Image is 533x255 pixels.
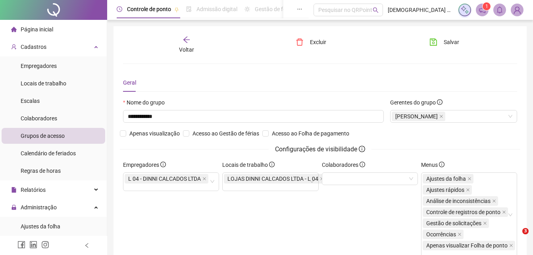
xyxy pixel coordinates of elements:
[429,38,437,46] span: save
[390,98,443,107] span: Gerentes do grupo
[468,177,471,181] span: close
[11,205,17,210] span: lock
[511,4,523,16] img: 92426
[395,112,438,121] span: [PERSON_NAME]
[522,228,529,234] span: 3
[244,6,250,12] span: sun
[117,6,122,12] span: clock-circle
[421,160,444,169] span: Menus
[21,204,57,211] span: Administração
[460,6,469,14] img: sparkle-icon.fc2bf0ac1784a2077858766a79e2daf3.svg
[196,6,237,12] span: Admissão digital
[439,162,444,167] span: info-circle
[269,144,371,154] span: Configurações de visibilidade
[160,162,166,167] span: info-circle
[290,36,332,48] button: Excluir
[126,129,183,138] span: Apenas visualização
[21,63,57,69] span: Empregadores
[496,6,503,14] span: bell
[506,228,525,247] iframe: Intercom live chat
[392,112,445,121] span: MARCIO MUNIZ BRAGA
[466,188,470,192] span: close
[269,162,275,167] span: info-circle
[21,150,76,156] span: Calendário de feriados
[426,198,491,204] span: Análise de inconsistências
[458,232,462,236] span: close
[439,114,443,118] span: close
[29,241,37,249] span: linkedin
[189,129,262,138] span: Acesso ao Gestão de férias
[123,98,170,107] label: Nome do grupo
[479,6,486,14] span: notification
[84,243,90,248] span: left
[11,187,17,193] span: file
[426,209,500,215] span: Controle de registros de ponto
[179,46,194,53] span: Voltar
[123,78,136,87] div: Geral
[426,220,481,226] span: Gestão de solicitações
[11,44,17,50] span: user-add
[222,160,275,169] span: Locais de trabalho
[426,242,508,249] span: Apenas visualizar Folha de ponto
[426,187,464,193] span: Ajustes rápidos
[437,99,443,105] span: info-circle
[21,98,40,104] span: Escalas
[426,231,456,238] span: Ocorrências
[202,177,206,181] span: close
[17,241,25,249] span: facebook
[360,162,365,167] span: info-circle
[41,241,49,249] span: instagram
[483,2,491,10] sup: 1
[125,174,208,184] span: DINNI CALCADOS LTDA 4
[21,187,46,193] span: Relatórios
[21,44,46,50] span: Cadastros
[444,38,459,46] span: Salvar
[21,133,65,139] span: Grupos de acesso
[483,221,487,225] span: close
[426,176,466,182] span: Ajustes da folha
[485,4,488,9] span: 1
[174,7,179,12] span: pushpin
[21,223,60,230] span: Ajustes da folha
[388,6,454,14] span: [DEMOGRAPHIC_DATA] PRATA - DMZ ADMINISTRADORA
[269,129,352,138] span: Acesso ao Folha de pagamento
[502,210,506,214] span: close
[21,168,61,174] span: Regras de horas
[127,6,171,12] span: Controle de ponto
[423,36,465,48] button: Salvar
[296,38,304,46] span: delete
[359,146,365,152] span: info-circle
[21,26,53,33] span: Página inicial
[128,174,201,183] span: L 04 - DINNI CALCADOS LTDA
[322,160,365,169] span: Colaboradores
[227,174,318,183] span: LOJAS DINNI CALCADOS LTDA - L 04
[310,38,326,46] span: Excluir
[255,6,295,12] span: Gestão de férias
[21,80,66,87] span: Locais de trabalho
[21,115,57,122] span: Colaboradores
[186,6,192,12] span: file-done
[183,36,190,44] span: arrow-left
[373,7,379,13] span: search
[492,199,496,203] span: close
[123,160,166,169] span: Empregadores
[11,27,17,32] span: home
[224,174,326,184] span: LOJAS DINNI CALCADOS LTDA - L 04
[297,6,302,12] span: ellipsis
